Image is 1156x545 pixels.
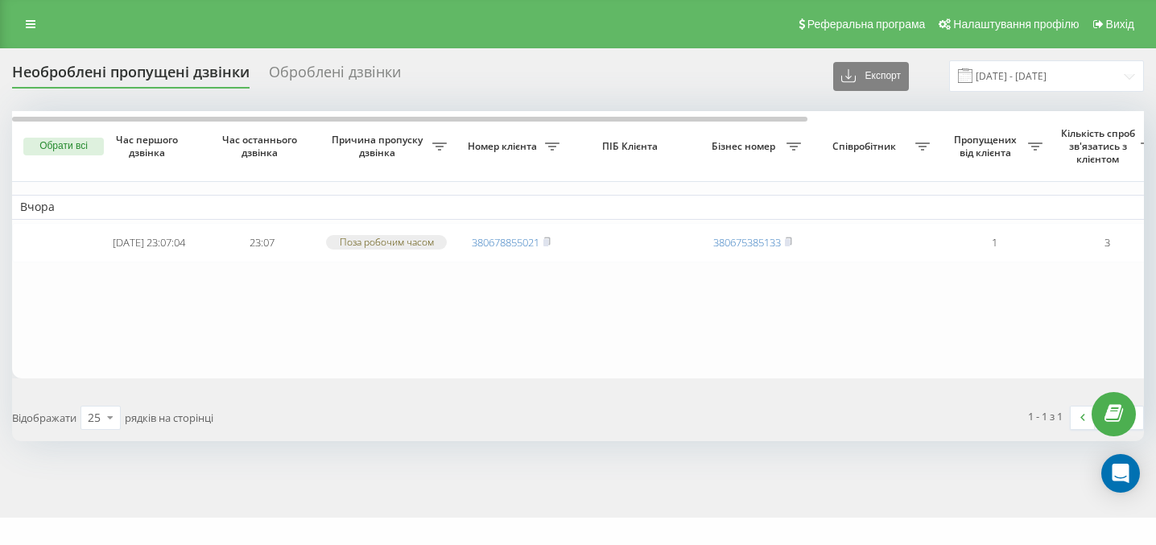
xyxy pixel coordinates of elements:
span: Вихід [1106,18,1134,31]
div: 25 [88,410,101,426]
span: ПІБ Клієнта [581,140,683,153]
td: [DATE] 23:07:04 [93,223,205,262]
span: Співробітник [817,140,915,153]
div: Необроблені пропущені дзвінки [12,64,250,89]
td: 23:07 [205,223,318,262]
span: Реферальна програма [807,18,926,31]
td: 1 [938,223,1051,262]
span: Налаштування профілю [953,18,1079,31]
div: Open Intercom Messenger [1101,454,1140,493]
span: Час першого дзвінка [105,134,192,159]
span: Час останнього дзвінка [218,134,305,159]
span: Номер клієнта [463,140,545,153]
div: 1 - 1 з 1 [1028,408,1063,424]
span: Бізнес номер [704,140,786,153]
span: Відображати [12,411,76,425]
div: Оброблені дзвінки [269,64,401,89]
span: Причина пропуску дзвінка [326,134,432,159]
button: Експорт [833,62,909,91]
button: Обрати всі [23,138,104,155]
span: Кількість спроб зв'язатись з клієнтом [1059,127,1141,165]
span: рядків на сторінці [125,411,213,425]
a: 380675385133 [713,235,781,250]
div: Поза робочим часом [326,235,447,249]
a: 380678855021 [472,235,539,250]
span: Пропущених від клієнта [946,134,1028,159]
